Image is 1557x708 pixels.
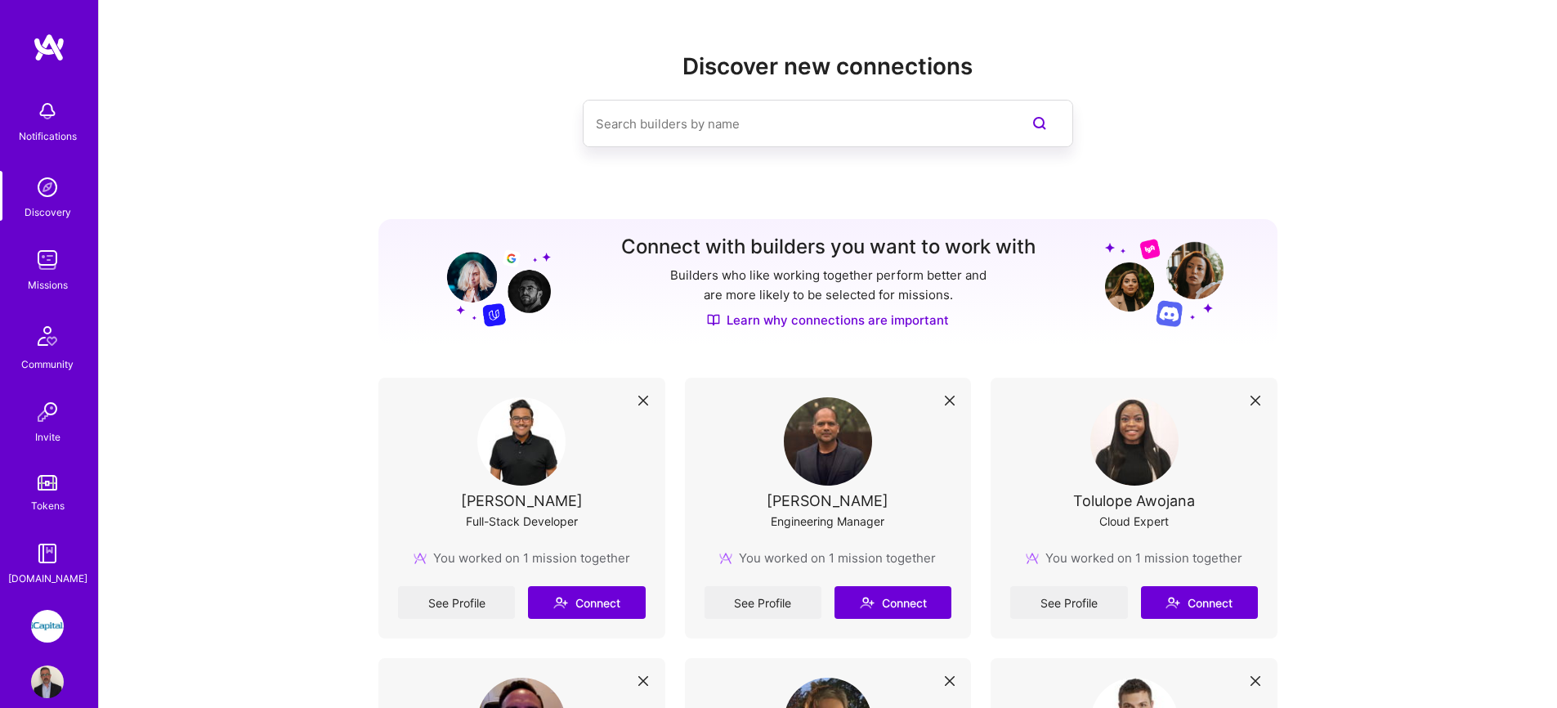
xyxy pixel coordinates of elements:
[719,549,936,567] div: You worked on 1 mission together
[31,497,65,514] div: Tokens
[767,492,888,509] div: [PERSON_NAME]
[31,610,64,643] img: iCapital: Building an Alternative Investment Marketplace
[707,313,720,327] img: Discover
[1166,595,1180,610] i: icon Connect
[1141,586,1258,619] button: Connect
[771,513,884,530] div: Engineering Manager
[35,428,60,446] div: Invite
[31,171,64,204] img: discovery
[705,586,821,619] a: See Profile
[378,53,1277,80] h2: Discover new connections
[945,676,955,686] i: icon Close
[31,396,64,428] img: Invite
[621,235,1036,259] h3: Connect with builders you want to work with
[31,244,64,276] img: teamwork
[33,33,65,62] img: logo
[31,537,64,570] img: guide book
[28,316,67,356] img: Community
[1099,513,1169,530] div: Cloud Expert
[1026,552,1039,565] img: mission icon
[27,610,68,643] a: iCapital: Building an Alternative Investment Marketplace
[461,492,583,509] div: [PERSON_NAME]
[553,595,568,610] i: icon Connect
[31,95,64,128] img: bell
[707,311,949,329] a: Learn why connections are important
[667,266,990,305] p: Builders who like working together perform better and are more likely to be selected for missions.
[1030,114,1049,133] i: icon SearchPurple
[25,204,71,221] div: Discovery
[8,570,87,587] div: [DOMAIN_NAME]
[528,586,645,619] button: Connect
[466,513,578,530] div: Full-Stack Developer
[1105,238,1224,327] img: Grow your network
[1010,586,1127,619] a: See Profile
[477,397,566,486] img: User Avatar
[27,665,68,698] a: User Avatar
[1251,396,1260,406] i: icon Close
[31,665,64,698] img: User Avatar
[1251,676,1260,686] i: icon Close
[860,595,875,610] i: icon Connect
[414,552,427,565] img: mission icon
[596,103,995,145] input: Search builders by name
[1090,397,1179,486] img: User Avatar
[432,237,551,327] img: Grow your network
[398,586,515,619] a: See Profile
[638,396,648,406] i: icon Close
[719,552,732,565] img: mission icon
[834,586,951,619] button: Connect
[1073,492,1195,509] div: Tolulope Awojana
[638,676,648,686] i: icon Close
[784,397,872,486] img: User Avatar
[19,128,77,145] div: Notifications
[945,396,955,406] i: icon Close
[414,549,630,567] div: You worked on 1 mission together
[28,276,68,294] div: Missions
[38,475,57,491] img: tokens
[1026,549,1242,567] div: You worked on 1 mission together
[21,356,74,373] div: Community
